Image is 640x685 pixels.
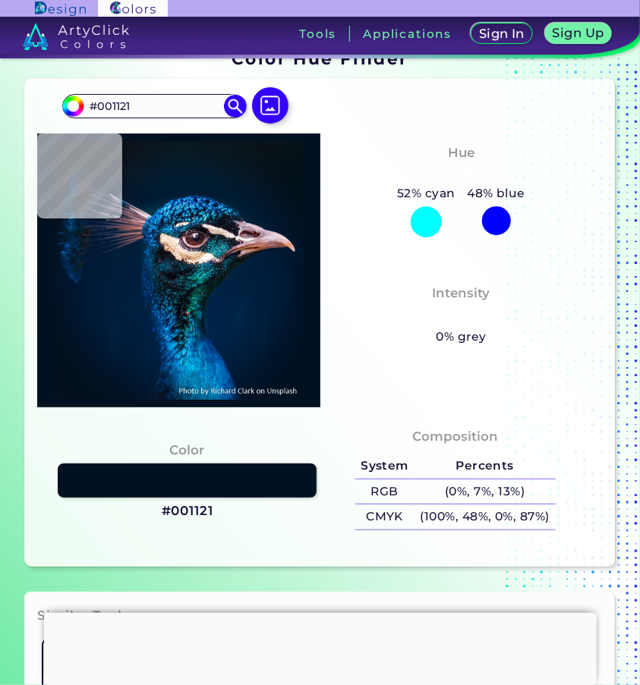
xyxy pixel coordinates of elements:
[418,165,504,184] h3: Cyan-Blue
[37,607,130,625] h3: Similar Tools
[480,27,525,39] h5: Sign In
[162,502,213,520] h3: #001121
[84,96,225,117] input: type color..
[355,504,415,529] h5: CMYK
[436,327,486,347] h5: 0% grey
[428,306,494,325] h3: Vibrant
[415,454,556,479] h5: Percents
[252,87,288,124] img: icon picture
[415,479,556,504] h5: (0%, 7%, 13%)
[355,479,415,504] h5: RGB
[355,454,415,479] h5: System
[462,184,531,203] h5: 48% blue
[170,439,205,461] h4: Color
[415,504,556,529] h5: (100%, 48%, 0%, 87%)
[45,141,312,400] img: img_pavlin.jpg
[412,426,498,448] h4: Composition
[363,28,452,39] h3: Applications
[546,24,610,44] a: Sign Up
[448,142,474,164] h4: Hue
[299,28,336,39] h3: Tools
[35,2,86,16] img: ArtyClick Design logo
[433,282,490,304] h4: Intensity
[23,23,130,50] img: logo_artyclick_colors_white.svg
[391,184,461,203] h5: 52% cyan
[44,613,597,681] iframe: Advertisement
[553,27,604,39] h5: Sign Up
[471,24,531,44] a: Sign In
[224,95,247,118] img: icon search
